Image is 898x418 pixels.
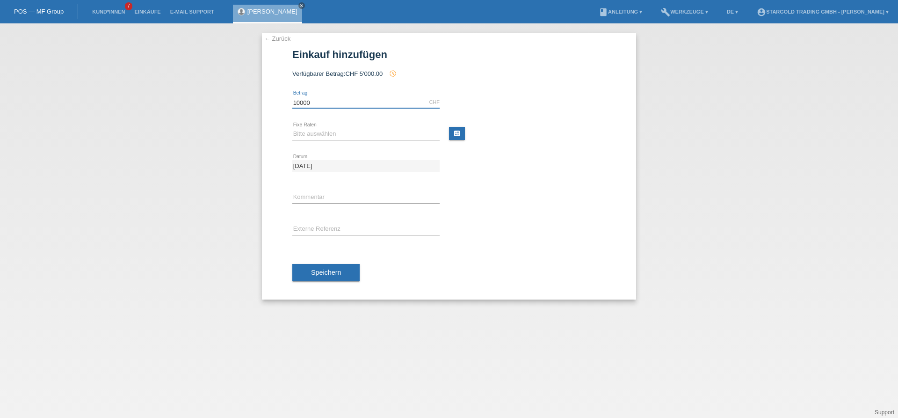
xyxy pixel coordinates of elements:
[656,9,713,15] a: buildWerkzeuge ▾
[298,2,305,9] a: close
[752,9,893,15] a: account_circleStargold Trading GmbH - [PERSON_NAME] ▾
[594,9,647,15] a: bookAnleitung ▾
[661,7,670,17] i: build
[292,49,606,60] h1: Einkauf hinzufügen
[299,3,304,8] i: close
[292,70,606,77] div: Verfügbarer Betrag:
[125,2,132,10] span: 7
[130,9,165,15] a: Einkäufe
[87,9,130,15] a: Kund*innen
[166,9,219,15] a: E-Mail Support
[453,130,461,137] i: calculate
[599,7,608,17] i: book
[264,35,290,42] a: ← Zurück
[389,70,397,77] i: history_toggle_off
[722,9,743,15] a: DE ▾
[14,8,64,15] a: POS — MF Group
[247,8,297,15] a: [PERSON_NAME]
[875,409,894,416] a: Support
[311,269,341,276] span: Speichern
[449,127,465,140] a: calculate
[757,7,766,17] i: account_circle
[345,70,383,77] span: CHF 5'000.00
[384,70,397,77] span: Seit der Autorisierung wurde ein Einkauf hinzugefügt, welcher eine zukünftige Autorisierung und d...
[292,264,360,282] button: Speichern
[429,99,440,105] div: CHF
